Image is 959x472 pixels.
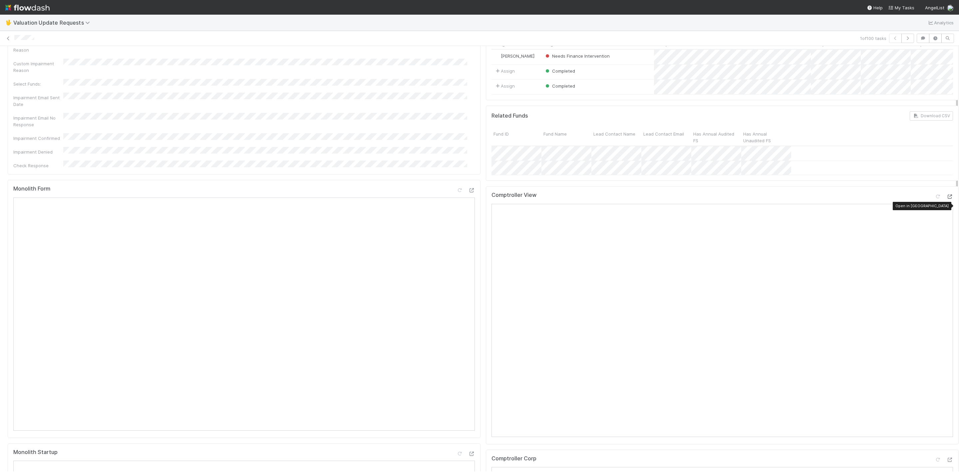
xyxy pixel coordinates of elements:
div: Help [867,4,883,11]
a: Analytics [927,19,954,27]
div: [PERSON_NAME] [494,53,534,59]
span: Needs Finance Intervention [544,53,610,59]
span: Valuation Update Requests [13,19,93,26]
div: Lead Contact Email [641,129,691,146]
div: Impairment Confirmed [13,135,63,142]
div: Lead Contact Name [591,129,641,146]
span: My Tasks [888,5,914,10]
div: Has Annual Audited FS [691,129,741,146]
div: Check Response [13,162,63,169]
h5: Monolith Startup [13,449,58,456]
h5: Related Funds [491,113,528,119]
h5: Comptroller Corp [491,455,536,462]
a: My Tasks [888,4,914,11]
button: Download CSV [910,111,953,121]
span: 1 of 100 tasks [860,35,886,42]
img: avatar_d7f67417-030a-43ce-a3ce-a315a3ccfd08.png [947,5,954,11]
div: Has Annual Unaudited FS [741,129,791,146]
img: avatar_d7f67417-030a-43ce-a3ce-a315a3ccfd08.png [494,53,500,59]
div: Fund Name [541,129,591,146]
span: Assign [494,83,515,89]
div: Fund ID [491,129,541,146]
div: Impairment Email Sent Date [13,94,63,108]
h5: Monolith Form [13,186,50,192]
span: [PERSON_NAME] [501,53,534,59]
span: Assign [494,68,515,74]
div: Select Funds: [13,81,63,87]
div: Custom Impairment Reason [13,60,63,74]
span: 🖖 [5,20,12,25]
span: AngelList [925,5,944,10]
h5: Comptroller View [491,192,536,199]
span: Completed [544,68,575,74]
div: Impairment Email No Response [13,115,63,128]
img: logo-inverted-e16ddd16eac7371096b0.svg [5,2,50,13]
span: Completed [544,83,575,89]
div: Select Impairment Reason [13,40,63,53]
div: Impairment Denied [13,149,63,155]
